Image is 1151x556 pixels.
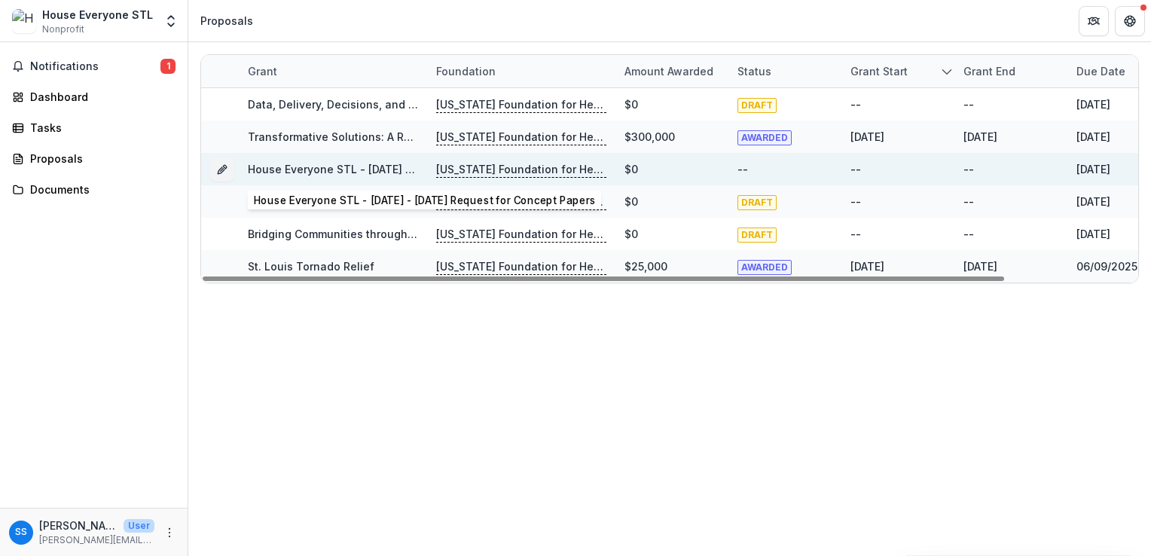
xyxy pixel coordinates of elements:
span: 1 [160,59,176,74]
a: Documents [6,177,182,202]
button: Partners [1079,6,1109,36]
div: Documents [30,182,169,197]
div: Foundation [427,55,615,87]
div: [DATE] [1076,226,1110,242]
div: [DATE] [1076,96,1110,112]
div: -- [850,96,861,112]
span: DRAFT [737,228,777,243]
p: [US_STATE] Foundation for Health [436,96,606,113]
div: Dashboard [30,89,169,105]
button: Notifications1 [6,54,182,78]
div: House Everyone STL [42,7,153,23]
span: DRAFT [737,195,777,210]
p: [US_STATE] Foundation for Health [436,194,606,210]
div: Grant [239,55,427,87]
p: [PERSON_NAME] [39,518,118,533]
a: House Everyone STL - [DATE] - [DATE] Request for Concept Papers [248,163,600,176]
p: [US_STATE] Foundation for Health [436,258,606,275]
p: [US_STATE] Foundation for Health [436,161,606,178]
a: Transformative Solutions: A Regional Approach to Restructuring St. Louis Homelessness Response Sy... [248,130,811,143]
span: AWARDED [737,260,792,275]
button: Grant 4d0e27cc-de57-4565-9a01-2ca4664ea56f [210,157,234,182]
div: Proposals [30,151,169,166]
div: $25,000 [624,258,667,274]
div: Samantha Stangl [15,527,27,537]
div: Grant end [954,55,1067,87]
div: [DATE] [1076,129,1110,145]
div: Status [728,55,841,87]
div: $300,000 [624,129,675,145]
div: Due Date [1067,63,1134,79]
div: $0 [624,226,638,242]
span: Notifications [30,60,160,73]
div: Grant start [841,55,954,87]
div: Grant [239,63,286,79]
p: [PERSON_NAME][EMAIL_ADDRESS][PERSON_NAME][DOMAIN_NAME] [39,533,154,547]
div: $0 [624,194,638,209]
span: AWARDED [737,130,792,145]
div: Amount awarded [615,55,728,87]
div: 06/09/2025 [1076,258,1137,274]
p: User [124,519,154,533]
div: -- [850,161,861,177]
a: Proposals [6,146,182,171]
div: Grant end [954,63,1024,79]
div: Amount awarded [615,63,722,79]
div: -- [963,96,974,112]
nav: breadcrumb [194,10,259,32]
svg: sorted descending [941,66,953,78]
button: Get Help [1115,6,1145,36]
div: Grant start [841,63,917,79]
div: Status [728,63,780,79]
div: [DATE] [963,258,997,274]
a: St. Louis Tornado Relief [248,260,374,273]
span: DRAFT [737,98,777,113]
p: [US_STATE] Foundation for Health [436,226,606,243]
div: $0 [624,96,638,112]
div: [DATE] [1076,161,1110,177]
img: House Everyone STL [12,9,36,33]
div: [DATE] [850,129,884,145]
span: Nonprofit [42,23,84,36]
a: Dashboard [6,84,182,109]
a: Data, Delivery, Decisions, and Design [248,98,445,111]
div: Tasks [30,120,169,136]
div: -- [963,226,974,242]
div: [DATE] [963,129,997,145]
div: Proposals [200,13,253,29]
button: More [160,524,179,542]
div: [DATE] [1076,194,1110,209]
div: -- [963,161,974,177]
p: [US_STATE] Foundation for Health [436,129,606,145]
a: Bridging Communities through Housing and Healthcare [248,228,539,240]
button: Open entity switcher [160,6,182,36]
div: [DATE] [850,258,884,274]
div: Foundation [427,63,505,79]
div: -- [850,194,861,209]
a: Tasks [6,115,182,140]
div: -- [963,194,974,209]
div: $0 [624,161,638,177]
a: Transforming the Regional Homeless Response System [248,195,541,208]
div: -- [737,161,748,177]
div: -- [850,226,861,242]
